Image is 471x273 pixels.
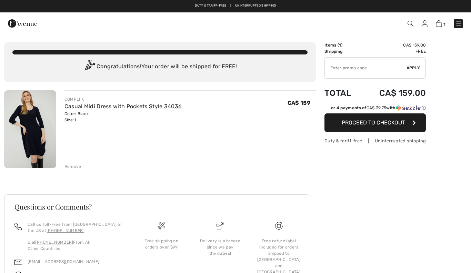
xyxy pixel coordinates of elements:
span: CA$ 39.75 [367,105,387,110]
img: Congratulation2.svg [83,60,97,74]
img: Shopping Bag [436,20,442,27]
span: CA$ 159 [288,100,310,106]
img: Menu [455,20,462,27]
img: 1ère Avenue [8,17,37,30]
span: 1 [443,22,445,27]
div: COMPLI K [64,96,182,102]
td: CA$ 159.00 [361,81,426,105]
td: CA$ 159.00 [361,42,426,48]
img: Free shipping on orders over $99 [158,222,165,230]
img: My Info [422,20,428,27]
a: 1ère Avenue [8,20,37,26]
img: call [14,223,22,230]
img: Sezzle [396,105,421,111]
img: email [14,259,22,266]
a: [PHONE_NUMBER] [35,240,73,245]
td: Total [324,81,361,105]
div: Duty & tariff-free | Uninterrupted shipping [324,138,426,144]
a: 1 [436,19,445,28]
a: [EMAIL_ADDRESS][DOMAIN_NAME] [28,259,99,264]
td: Free [361,48,426,54]
div: or 4 payments of with [331,105,426,111]
input: Promo code [325,58,407,78]
div: Remove [64,163,81,170]
a: Casual Midi Dress with Pockets Style 34036 [64,103,182,110]
div: or 4 payments ofCA$ 39.75withSezzle Click to learn more about Sezzle [324,105,426,113]
img: Free shipping on orders over $99 [275,222,283,230]
div: Color: Black Size: L [64,111,182,123]
img: Casual Midi Dress with Pockets Style 34036 [4,90,56,168]
img: Search [408,21,413,27]
span: 1 [339,43,341,48]
td: Items ( ) [324,42,361,48]
div: Free shipping on orders over $99 [138,238,185,250]
a: [PHONE_NUMBER] [47,228,84,233]
span: Apply [407,65,420,71]
p: Call us Toll-Free from [GEOGRAPHIC_DATA] or the US at [28,221,124,234]
div: Delivery is a breeze since we pay the duties! [196,238,244,256]
td: Shipping [324,48,361,54]
button: Proceed to Checkout [324,113,426,132]
img: Delivery is a breeze since we pay the duties! [216,222,224,230]
h3: Questions or Comments? [14,203,300,210]
p: Dial From All Other Countries [28,239,124,252]
span: Proceed to Checkout [342,119,405,126]
div: Congratulations! Your order will be shipped for FREE! [12,60,308,74]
